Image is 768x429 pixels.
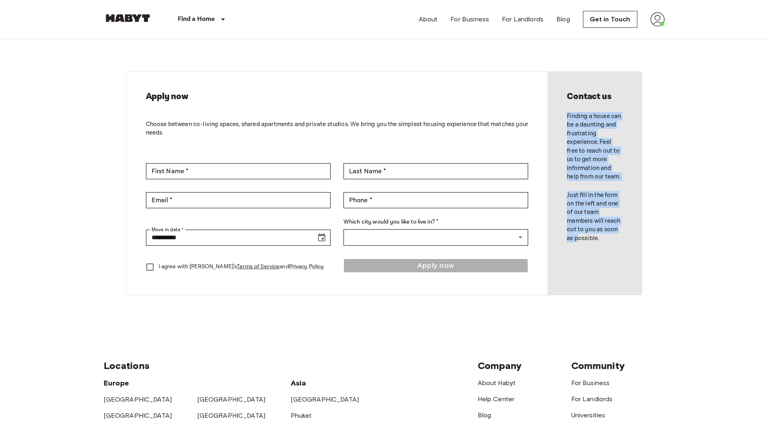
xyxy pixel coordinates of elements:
a: Blog [556,15,570,24]
a: Get in Touch [583,11,637,28]
a: [GEOGRAPHIC_DATA] [197,396,266,403]
a: Universities [571,411,606,419]
a: Blog [478,411,491,419]
a: Help Center [478,395,515,403]
p: Find a Home [178,15,215,24]
a: [GEOGRAPHIC_DATA] [104,396,172,403]
span: Locations [104,360,150,371]
a: For Landlords [502,15,543,24]
p: Choose between co-living spaces, shared apartments and private studios. We bring you the simplest... [146,120,529,137]
p: Finding a house can be a daunting and frustrating experience. Feel free to reach out to us to get... [567,112,622,181]
img: Habyt [104,14,152,22]
h2: Apply now [146,91,529,102]
a: [GEOGRAPHIC_DATA] [197,412,266,419]
a: For Business [450,15,489,24]
img: avatar [650,12,665,27]
span: Asia [291,379,306,388]
a: Privacy Policy [289,263,324,270]
button: Choose date, selected date is Aug 16, 2025 [314,230,330,246]
a: [GEOGRAPHIC_DATA] [291,396,359,403]
a: About Habyt [478,379,516,387]
a: Terms of Service [237,263,279,270]
span: Community [571,360,625,371]
span: Europe [104,379,129,388]
a: For Business [571,379,610,387]
a: For Landlords [571,395,613,403]
p: I agree with [PERSON_NAME]'s and [158,263,324,271]
h2: Contact us [567,91,622,102]
label: Which city would you like to live in? * [343,218,528,226]
label: Move in date [152,226,184,233]
span: Company [478,360,522,371]
a: [GEOGRAPHIC_DATA] [104,412,172,419]
a: About [419,15,438,24]
p: Just fill in the form on the left and one of our team members will reach out to you as soon as po... [567,191,622,243]
a: Phuket [291,412,312,419]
